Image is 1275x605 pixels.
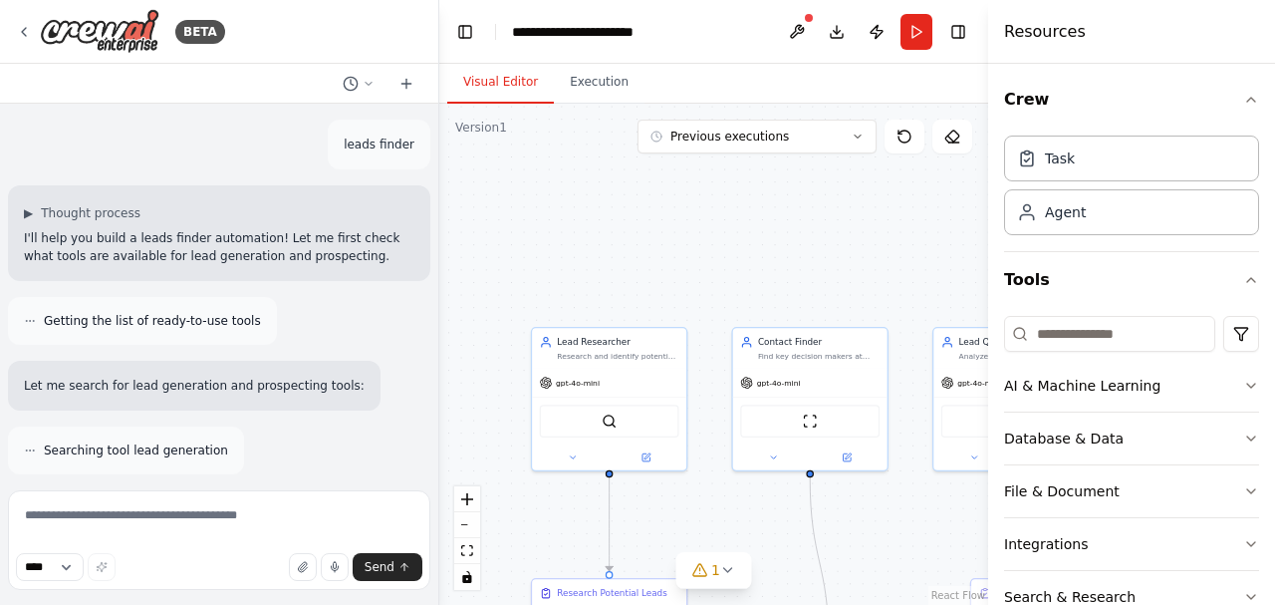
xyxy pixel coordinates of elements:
span: ▶ [24,205,33,221]
button: File & Document [1004,465,1259,517]
span: gpt-4o-mini [556,378,600,388]
button: fit view [454,538,480,564]
span: Getting the list of ready-to-use tools [44,313,261,329]
h4: Resources [1004,20,1086,44]
div: Lead ResearcherResearch and identify potential B2B leads in the {industry} industry located in {l... [531,327,687,471]
div: Analyze and qualify researched leads, filtering to ONLY include companies that have verified emai... [958,351,1080,361]
nav: breadcrumb [512,22,634,42]
button: AI & Machine Learning [1004,360,1259,412]
div: Contact FinderFind key decision makers at {role_level} level (such as managers, directors, VPs, o... [731,327,888,471]
div: Version 1 [455,120,507,136]
div: BETA [175,20,225,44]
img: Logo [40,9,159,54]
button: 1 [675,552,752,589]
div: Agent [1045,202,1086,222]
button: Improve this prompt [88,553,116,581]
button: Execution [554,62,644,104]
button: Upload files [289,553,317,581]
span: 1 [711,560,720,580]
span: gpt-4o-mini [757,378,801,388]
div: Lead Qualifier [958,336,1080,349]
button: Switch to previous chat [335,72,382,96]
button: Crew [1004,72,1259,128]
button: Click to speak your automation idea [321,553,349,581]
span: Previous executions [670,129,789,145]
button: Tools [1004,252,1259,308]
button: Visual Editor [447,62,554,104]
button: Hide right sidebar [944,18,972,46]
img: ScrapeWebsiteTool [803,414,818,429]
button: Start a new chat [390,72,422,96]
button: ▶Thought process [24,205,140,221]
div: Crew [1004,128,1259,251]
button: Hide left sidebar [451,18,479,46]
div: Task [1045,149,1075,168]
img: SerperDevTool [602,414,617,429]
div: Research Potential Leads [557,587,666,600]
div: Find key decision makers at {role_level} level (such as managers, directors, VPs, or C-suite) for... [758,351,880,361]
g: Edge from 7977ce21-81f4-4b5d-9034-aefe29b1268e to 6793490c-f785-451c-9d03-3134d4ab1918 [603,477,616,571]
button: Open in side panel [611,451,681,465]
button: Previous executions [637,120,877,153]
button: Integrations [1004,518,1259,570]
span: Thought process [41,205,140,221]
p: I'll help you build a leads finder automation! Let me first check what tools are available for le... [24,229,414,265]
div: File & Document [1004,481,1120,501]
p: Let me search for lead generation and prospecting tools: [24,377,365,395]
div: AI & Machine Learning [1004,376,1160,396]
button: zoom in [454,486,480,512]
button: zoom out [454,512,480,538]
button: Database & Data [1004,413,1259,464]
button: Open in side panel [811,451,882,465]
div: Lead QualifierAnalyze and qualify researched leads, filtering to ONLY include companies that have... [932,327,1089,471]
span: Searching tool lead generation [44,443,228,458]
div: Database & Data [1004,429,1124,449]
a: React Flow attribution [931,590,985,601]
button: toggle interactivity [454,564,480,590]
div: React Flow controls [454,486,480,590]
span: Send [365,559,394,575]
p: leads finder [344,136,414,153]
div: Research and identify potential B2B leads in the {industry} industry located in {location}, focus... [557,351,678,361]
button: Send [353,553,422,581]
div: Integrations [1004,534,1088,554]
div: Lead Researcher [557,336,678,349]
span: gpt-4o-mini [957,378,1001,388]
div: Contact Finder [758,336,880,349]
